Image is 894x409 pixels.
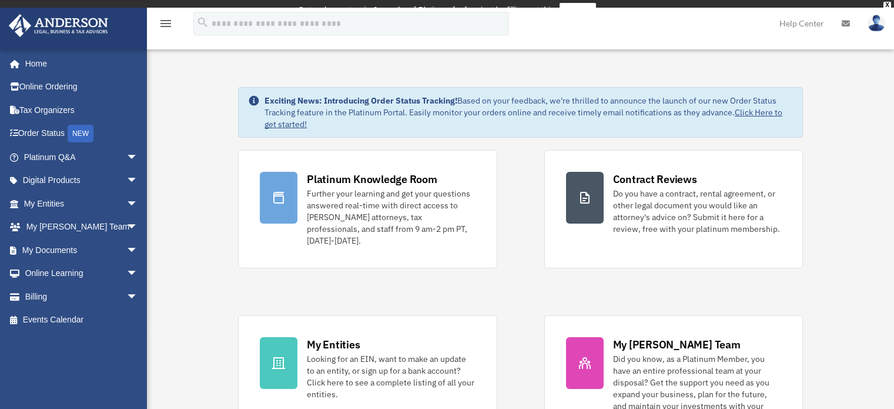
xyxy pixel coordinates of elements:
span: arrow_drop_down [126,145,150,169]
span: arrow_drop_down [126,169,150,193]
a: Click Here to get started! [264,107,782,129]
div: Based on your feedback, we're thrilled to announce the launch of our new Order Status Tracking fe... [264,95,793,130]
a: Platinum Q&Aarrow_drop_down [8,145,156,169]
a: Contract Reviews Do you have a contract, rental agreement, or other legal document you would like... [544,150,803,268]
div: Do you have a contract, rental agreement, or other legal document you would like an attorney's ad... [613,188,781,235]
img: Anderson Advisors Platinum Portal [5,14,112,37]
a: Tax Organizers [8,98,156,122]
span: arrow_drop_down [126,192,150,216]
span: arrow_drop_down [126,285,150,309]
div: Platinum Knowledge Room [307,172,437,187]
a: My Documentsarrow_drop_down [8,238,156,262]
i: menu [159,16,173,31]
a: menu [159,21,173,31]
i: search [196,16,209,29]
a: Events Calendar [8,308,156,332]
a: Online Ordering [8,75,156,99]
div: NEW [68,125,93,142]
a: My Entitiesarrow_drop_down [8,192,156,215]
div: My [PERSON_NAME] Team [613,337,741,352]
a: Platinum Knowledge Room Further your learning and get your questions answered real-time with dire... [238,150,497,268]
div: Further your learning and get your questions answered real-time with direct access to [PERSON_NAM... [307,188,475,247]
a: survey [560,3,596,17]
a: Digital Productsarrow_drop_down [8,169,156,192]
a: Home [8,52,150,75]
strong: Exciting News: Introducing Order Status Tracking! [264,95,457,106]
div: My Entities [307,337,360,352]
span: arrow_drop_down [126,262,150,286]
a: Billingarrow_drop_down [8,285,156,308]
div: Contract Reviews [613,172,697,187]
a: My [PERSON_NAME] Teamarrow_drop_down [8,215,156,239]
div: Get a chance to win 6 months of Platinum for free just by filling out this [298,3,555,17]
img: User Pic [868,15,885,32]
span: arrow_drop_down [126,215,150,240]
a: Online Learningarrow_drop_down [8,262,156,285]
div: Looking for an EIN, want to make an update to an entity, or sign up for a bank account? Click her... [307,353,475,400]
div: close [883,2,891,9]
a: Order StatusNEW [8,122,156,146]
span: arrow_drop_down [126,238,150,262]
